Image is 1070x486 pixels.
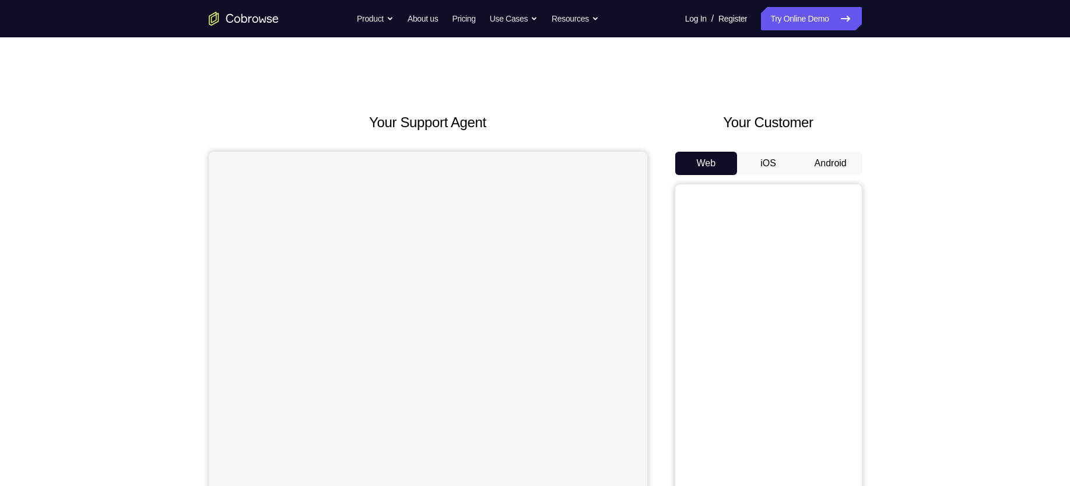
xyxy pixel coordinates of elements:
[685,7,707,30] a: Log In
[357,7,394,30] button: Product
[490,7,538,30] button: Use Cases
[799,152,862,175] button: Android
[452,7,475,30] a: Pricing
[675,152,738,175] button: Web
[209,12,279,26] a: Go to the home page
[711,12,714,26] span: /
[408,7,438,30] a: About us
[761,7,861,30] a: Try Online Demo
[718,7,747,30] a: Register
[209,112,647,133] h2: Your Support Agent
[675,112,862,133] h2: Your Customer
[552,7,599,30] button: Resources
[737,152,799,175] button: iOS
